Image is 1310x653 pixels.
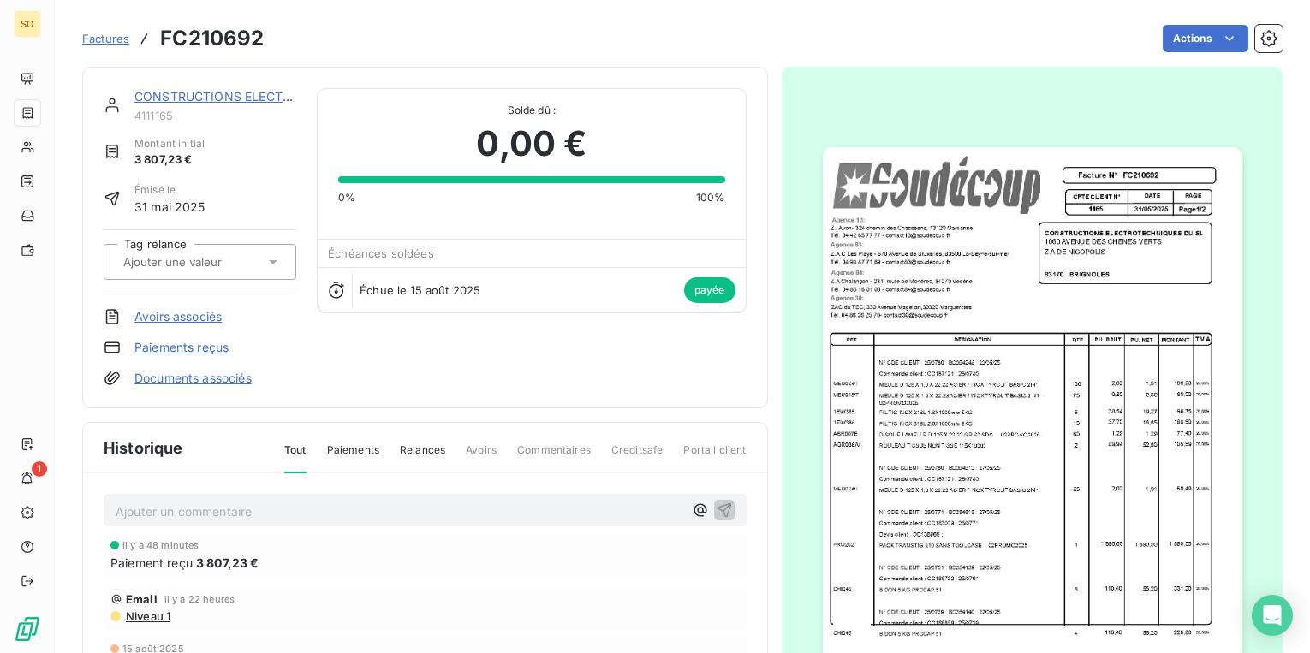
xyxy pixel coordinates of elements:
[696,190,725,205] span: 100%
[328,246,434,260] span: Échéances soldées
[32,461,47,477] span: 1
[122,540,199,550] span: il y a 48 minutes
[82,30,129,47] a: Factures
[14,10,41,38] div: SO
[124,609,170,623] span: Niveau 1
[134,339,229,356] a: Paiements reçus
[134,151,205,169] span: 3 807,23 €
[466,442,497,472] span: Avoirs
[360,283,480,297] span: Échue le 15 août 2025
[134,182,205,198] span: Émise le
[338,103,724,118] span: Solde dû :
[122,254,294,270] input: Ajouter une valeur
[104,436,183,460] span: Historique
[476,118,587,169] span: 0,00 €
[400,442,445,472] span: Relances
[684,277,735,303] span: payée
[196,554,259,572] span: 3 807,23 €
[1252,595,1293,636] div: Open Intercom Messenger
[160,23,264,54] h3: FC210692
[164,594,235,604] span: il y a 22 heures
[126,592,158,606] span: Email
[14,615,41,643] img: Logo LeanPay
[134,109,296,122] span: 4111165
[611,442,664,472] span: Creditsafe
[134,370,252,387] a: Documents associés
[517,442,591,472] span: Commentaires
[134,198,205,216] span: 31 mai 2025
[327,442,379,472] span: Paiements
[284,442,307,473] span: Tout
[134,136,205,151] span: Montant initial
[338,190,355,205] span: 0%
[134,308,222,325] a: Avoirs associés
[110,554,193,572] span: Paiement reçu
[134,89,464,104] a: CONSTRUCTIONS ELECTROTECHNIQUES DU SUD - CES
[1163,25,1248,52] button: Actions
[683,442,746,472] span: Portail client
[82,32,129,45] span: Factures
